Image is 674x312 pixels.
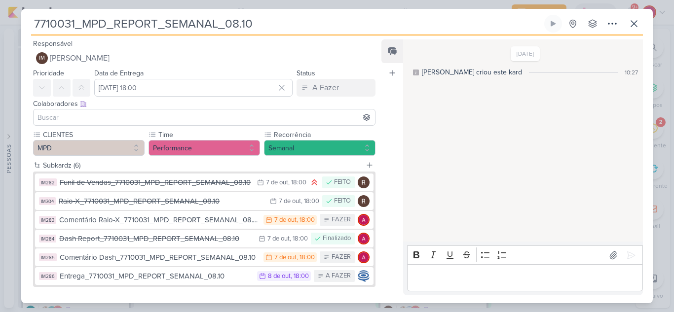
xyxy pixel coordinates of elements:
label: Status [297,69,315,77]
button: IM284 Dash Report_7710031_MPD_REPORT_SEMANAL_08.10 7 de out , 18:00 Finalizado [35,230,374,247]
label: Time [157,130,260,140]
input: Kard Sem Título [31,15,542,33]
label: Data de Entrega [94,69,144,77]
div: Dash Report_7710031_MPD_REPORT_SEMANAL_08.10 [59,233,254,244]
img: Alessandra Gomes [358,214,370,226]
img: Rafael Dornelles [358,195,370,207]
div: A FAZER [326,271,351,281]
button: IM283 Comentário Raio-X_7710031_MPD_REPORT_SEMANAL_08.10 7 de out , 18:00 FAZER [35,211,374,229]
button: IM282 Funil de Vendas_7710031_MPD_REPORT_SEMANAL_08.10 7 de out , 18:00 FEITO [35,173,374,191]
button: Performance [149,140,260,156]
div: Isabella criou este kard [422,67,522,77]
div: 8 de out [268,273,291,279]
div: IM283 [39,216,56,224]
button: Semanal [264,140,375,156]
div: Isabella Machado Guimarães [36,52,48,64]
div: Comentário Raio-X_7710031_MPD_REPORT_SEMANAL_08.10 [59,214,259,226]
div: Raio-X_7710031_MPD_REPORT_SEMANAL_08.10 [59,196,265,207]
button: IM [PERSON_NAME] [33,49,375,67]
div: FAZER [332,215,351,225]
div: IM282 [39,178,57,186]
img: Alessandra Gomes [358,251,370,263]
button: IM286 Entrega_7710031_MPD_REPORT_SEMANAL_08.10 8 de out , 18:00 A FAZER [35,267,374,285]
div: , 18:00 [288,179,306,186]
div: IM286 [39,272,57,280]
div: Comentário Dash_7710031_MPD_REPORT_SEMANAL_08.10 [60,252,259,263]
div: , 18:00 [301,198,319,205]
div: , 18:00 [297,254,315,261]
label: Responsável [33,39,73,48]
div: A Fazer [312,82,339,94]
div: Este log é visível à todos no kard [413,69,419,75]
div: Editor toolbar [407,245,643,265]
span: [PERSON_NAME] [50,52,110,64]
p: IM [39,56,45,61]
div: 10:27 [625,68,638,77]
div: Funil de Vendas_7710031_MPD_REPORT_SEMANAL_08.10 [60,177,252,188]
label: Recorrência [273,130,375,140]
img: Alessandra Gomes [358,233,370,244]
div: 7 de out [267,236,290,242]
button: IM285 Comentário Dash_7710031_MPD_REPORT_SEMANAL_08.10 7 de out , 18:00 FAZER [35,248,374,266]
div: 7 de out [274,217,297,223]
input: Buscar [36,111,373,123]
div: Prioridade Alta [309,177,319,187]
div: 7 de out [279,198,301,205]
div: Colaboradores [33,99,375,109]
div: Editor editing area: main [407,264,643,291]
button: MPD [33,140,145,156]
div: 7 de out [274,254,297,261]
div: , 18:00 [291,273,309,279]
label: Prioridade [33,69,64,77]
div: , 18:00 [290,236,308,242]
div: , 18:00 [297,217,315,223]
button: A Fazer [297,79,375,97]
div: Finalizado [323,234,351,243]
div: FEITO [334,177,351,187]
button: IM304 Raio-X_7710031_MPD_REPORT_SEMANAL_08.10 7 de out , 18:00 FEITO [35,192,374,210]
div: FEITO [334,196,351,206]
div: IM304 [39,197,56,205]
div: Entrega_7710031_MPD_REPORT_SEMANAL_08.10 [60,271,252,282]
input: Select a date [94,79,293,97]
div: Ligar relógio [549,20,557,28]
div: 7 de out [266,179,288,186]
img: Caroline Traven De Andrade [358,270,370,282]
img: Rafael Dornelles [358,176,370,188]
div: IM285 [39,253,57,261]
div: FAZER [332,252,351,262]
div: IM284 [39,235,56,243]
label: CLIENTES [42,130,145,140]
div: Subkardz (6) [43,160,362,171]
